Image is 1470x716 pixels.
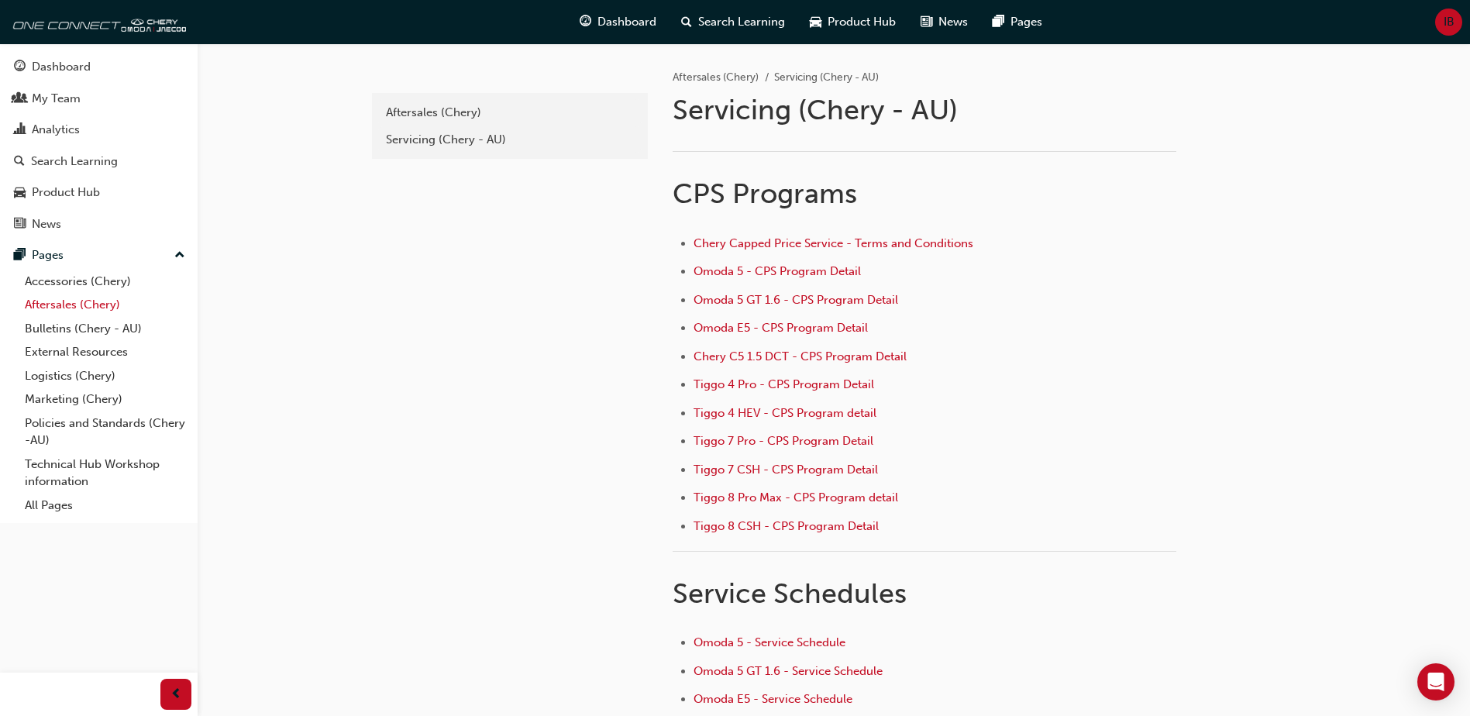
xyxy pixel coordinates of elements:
[14,92,26,106] span: people-icon
[32,215,61,233] div: News
[694,321,868,335] a: Omoda E5 - CPS Program Detail
[669,6,797,38] a: search-iconSearch Learning
[6,241,191,270] button: Pages
[1010,13,1042,31] span: Pages
[694,519,879,533] a: Tiggo 8 CSH - CPS Program Detail
[14,186,26,200] span: car-icon
[6,115,191,144] a: Analytics
[32,90,81,108] div: My Team
[580,12,591,32] span: guage-icon
[694,406,876,420] a: Tiggo 4 HEV - CPS Program detail
[694,491,898,504] a: Tiggo 8 Pro Max - CPS Program detail
[1435,9,1462,36] button: IB
[6,178,191,207] a: Product Hub
[19,340,191,364] a: External Resources
[694,664,883,678] a: Omoda 5 GT 1.6 - Service Schedule
[6,210,191,239] a: News
[694,264,861,278] a: Omoda 5 - CPS Program Detail
[19,387,191,411] a: Marketing (Chery)
[694,236,973,250] a: Chery Capped Price Service - Terms and Conditions
[694,463,878,477] a: Tiggo 7 CSH - CPS Program Detail
[19,270,191,294] a: Accessories (Chery)
[32,184,100,201] div: Product Hub
[673,71,759,84] a: Aftersales (Chery)
[6,84,191,113] a: My Team
[19,293,191,317] a: Aftersales (Chery)
[378,99,642,126] a: Aftersales (Chery)
[828,13,896,31] span: Product Hub
[8,6,186,37] img: oneconnect
[921,12,932,32] span: news-icon
[19,453,191,494] a: Technical Hub Workshop information
[14,249,26,263] span: pages-icon
[810,12,821,32] span: car-icon
[698,13,785,31] span: Search Learning
[19,317,191,341] a: Bulletins (Chery - AU)
[673,93,1181,127] h1: Servicing (Chery - AU)
[694,692,852,706] a: Omoda E5 - Service Schedule
[32,121,80,139] div: Analytics
[980,6,1055,38] a: pages-iconPages
[694,635,845,649] a: Omoda 5 - Service Schedule
[673,577,907,610] span: Service Schedules
[14,155,25,169] span: search-icon
[386,131,634,149] div: Servicing (Chery - AU)
[938,13,968,31] span: News
[14,60,26,74] span: guage-icon
[19,364,191,388] a: Logistics (Chery)
[32,58,91,76] div: Dashboard
[681,12,692,32] span: search-icon
[6,50,191,241] button: DashboardMy TeamAnalyticsSearch LearningProduct HubNews
[31,153,118,170] div: Search Learning
[694,349,907,363] a: Chery C5 1.5 DCT - CPS Program Detail
[1444,13,1455,31] span: IB
[6,147,191,176] a: Search Learning
[32,246,64,264] div: Pages
[14,123,26,137] span: chart-icon
[673,177,857,210] span: CPS Programs
[694,377,874,391] a: Tiggo 4 Pro - CPS Program Detail
[6,53,191,81] a: Dashboard
[694,434,873,448] a: Tiggo 7 Pro - CPS Program Detail
[1417,663,1455,701] div: Open Intercom Messenger
[14,218,26,232] span: news-icon
[170,685,182,704] span: prev-icon
[774,69,879,87] li: Servicing (Chery - AU)
[797,6,908,38] a: car-iconProduct Hub
[174,246,185,266] span: up-icon
[378,126,642,153] a: Servicing (Chery - AU)
[567,6,669,38] a: guage-iconDashboard
[19,494,191,518] a: All Pages
[993,12,1004,32] span: pages-icon
[19,411,191,453] a: Policies and Standards (Chery -AU)
[386,104,634,122] div: Aftersales (Chery)
[597,13,656,31] span: Dashboard
[908,6,980,38] a: news-iconNews
[694,293,898,307] a: Omoda 5 GT 1.6 - CPS Program Detail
